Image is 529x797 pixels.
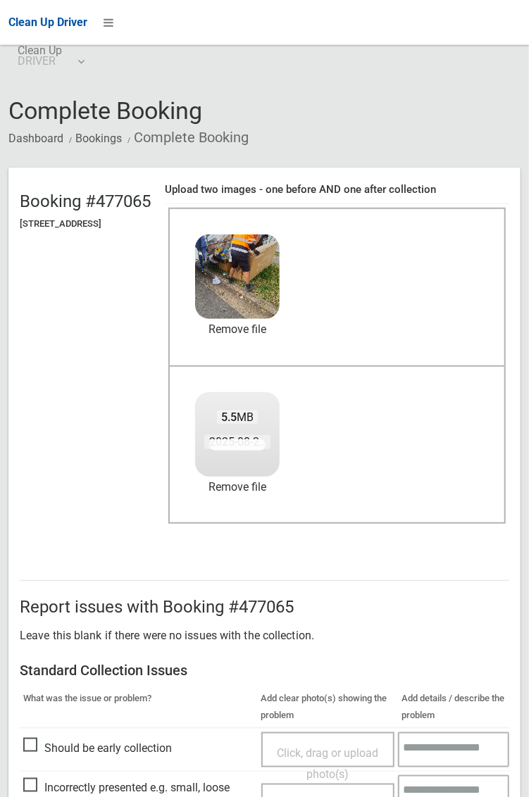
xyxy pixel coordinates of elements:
h3: Standard Collection Issues [20,663,509,678]
h4: Upload two images - one before AND one after collection [165,184,509,196]
span: Clean Up Driver [8,15,87,29]
span: Complete Booking [8,96,202,125]
span: Should be early collection [23,738,172,759]
h2: Report issues with Booking #477065 [20,598,509,616]
p: Leave this blank if there were no issues with the collection. [20,625,509,646]
li: Complete Booking [124,125,249,151]
a: Clean UpDRIVER [8,36,92,81]
a: Dashboard [8,132,63,145]
a: Clean Up Driver [8,12,87,33]
th: Add clear photo(s) showing the problem [258,686,398,728]
a: Bookings [75,132,122,145]
span: MB [217,410,259,424]
th: What was the issue or problem? [20,686,258,728]
small: DRIVER [18,56,62,66]
th: Add details / describe the problem [398,686,509,728]
span: 2025-08-2709.46.182439839812777137665.jpg [204,434,454,449]
strong: 5.5 [221,410,237,424]
h2: Booking #477065 [20,192,151,211]
span: Click, drag or upload photo(s) [277,746,378,781]
a: Remove file [195,319,280,340]
a: Remove file [195,477,280,498]
h5: [STREET_ADDRESS] [20,219,151,229]
span: Clean Up [18,45,83,66]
